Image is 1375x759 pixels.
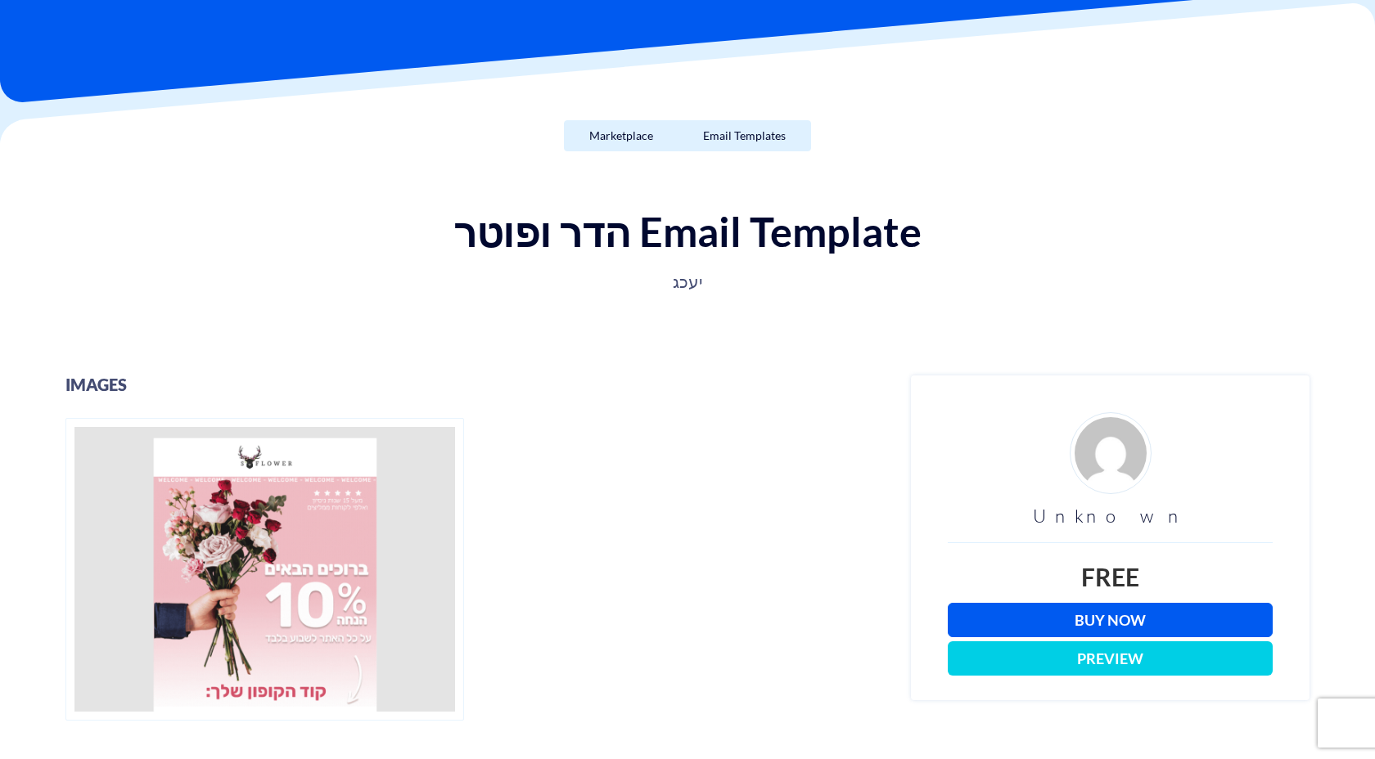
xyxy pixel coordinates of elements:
[151,271,1224,294] p: יעכג
[948,559,1273,595] div: Free
[948,641,1273,676] button: Preview
[948,506,1273,526] h3: Unknown
[65,418,464,721] img: הדר ופוטר - templates
[948,603,1273,637] a: Buy Now
[1070,412,1152,494] img: d4fe36f24926ae2e6254bfc5557d6d03
[678,120,811,151] a: Email Templates
[564,120,678,151] a: Marketplace
[65,375,886,393] h3: images
[16,209,1359,254] h1: הדר ופוטר Email Template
